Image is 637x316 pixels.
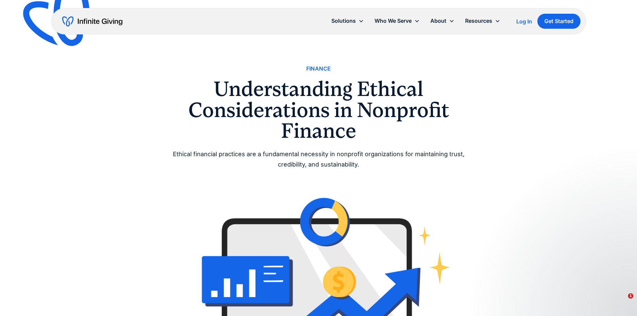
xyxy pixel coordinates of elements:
[375,16,412,25] div: Who We Serve
[516,19,532,24] div: Log In
[628,293,633,299] span: 1
[430,16,446,25] div: About
[614,293,630,309] iframe: Intercom live chat
[369,14,425,28] div: Who We Serve
[465,16,492,25] div: Resources
[537,14,580,29] a: Get Started
[460,14,506,28] div: Resources
[306,64,331,73] a: Finance
[158,79,479,141] h1: Understanding Ethical Considerations in Nonprofit Finance
[425,14,460,28] div: About
[516,17,532,25] a: Log In
[331,16,356,25] div: Solutions
[158,149,479,170] div: Ethical financial practices are a fundamental necessity in nonprofit organizations for maintainin...
[62,16,122,27] a: home
[326,14,369,28] div: Solutions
